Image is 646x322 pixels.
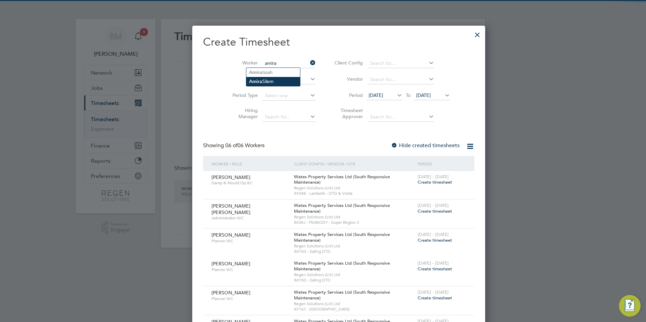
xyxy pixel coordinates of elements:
span: [DATE] - [DATE] [418,232,449,237]
span: Wates Property Services Ltd (South Responsive Maintenance) [294,232,390,243]
span: IM15D - Ealing DTD [294,249,414,254]
span: [PERSON_NAME] [212,232,250,238]
span: Regen Solutions (U.K) Ltd [294,272,414,277]
input: Search for... [368,112,434,122]
span: Regen Solutions (U.K) Ltd [294,185,414,191]
span: 06 Workers [225,142,265,149]
span: Wates Property Services Ltd (South Responsive Maintenance) [294,260,390,272]
div: Worker / Role [210,156,292,171]
span: Create timesheet [418,295,452,301]
input: Search for... [263,59,316,68]
span: Wates Property Services Ltd (South Responsive Maintenance) [294,203,390,214]
span: Create timesheet [418,208,452,214]
label: Period [332,92,363,98]
label: Site [227,76,258,82]
span: Administrator WC [212,215,289,221]
label: Hide created timesheets [391,142,459,149]
div: Showing [203,142,266,149]
b: Amira [249,79,262,84]
span: [DATE] - [DATE] [418,174,449,180]
span: 06 of [225,142,238,149]
span: [PERSON_NAME] [PERSON_NAME] [212,203,250,215]
label: Worker [227,60,258,66]
span: [PERSON_NAME] [212,174,250,180]
span: [DATE] - [DATE] [418,289,449,295]
span: [DATE] [369,92,383,98]
label: Hiring Manager [227,107,258,119]
span: Create timesheet [418,237,452,243]
span: Regen Solutions (U.K) Ltd [294,214,414,220]
span: Create timesheet [418,179,452,185]
div: Client Config / Vendor / Site [292,156,416,171]
span: [PERSON_NAME] [212,290,250,296]
span: [DATE] - [DATE] [418,260,449,266]
span: XF088 - Lambeth - DTD & Voids [294,191,414,196]
span: Damp & Mould Op BC [212,180,289,186]
span: [PERSON_NAME] [212,261,250,267]
input: Select one [263,91,316,101]
span: [DATE] [416,92,431,98]
label: Vendor [332,76,363,82]
input: Search for... [368,75,434,84]
div: Period [416,156,468,171]
span: Planner WC [212,296,289,301]
span: Create timesheet [418,266,452,272]
span: Planner WC [212,267,289,272]
label: Timesheet Approver [332,107,363,119]
span: XF167 - [GEOGRAPHIC_DATA] [294,306,414,312]
label: Client Config [332,60,363,66]
button: Engage Resource Center [619,295,641,317]
input: Search for... [263,112,316,122]
li: Issah [246,68,300,77]
span: Wates Property Services Ltd (South Responsive Maintenance) [294,289,390,301]
li: Silem [246,77,300,86]
label: Period Type [227,92,258,98]
span: To [404,91,413,100]
span: Wates Property Services Ltd (South Responsive Maintenance) [294,174,390,185]
input: Search for... [368,59,434,68]
span: [DATE] - [DATE] [418,203,449,208]
span: IM38J - PEABODY - Super Region 2 [294,220,414,225]
span: Planner WC [212,238,289,244]
b: Amira [249,70,262,75]
span: Regen Solutions (U.K) Ltd [294,243,414,249]
h2: Create Timesheet [203,35,474,49]
span: IM15D - Ealing DTD [294,277,414,283]
span: Regen Solutions (U.K) Ltd [294,301,414,306]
